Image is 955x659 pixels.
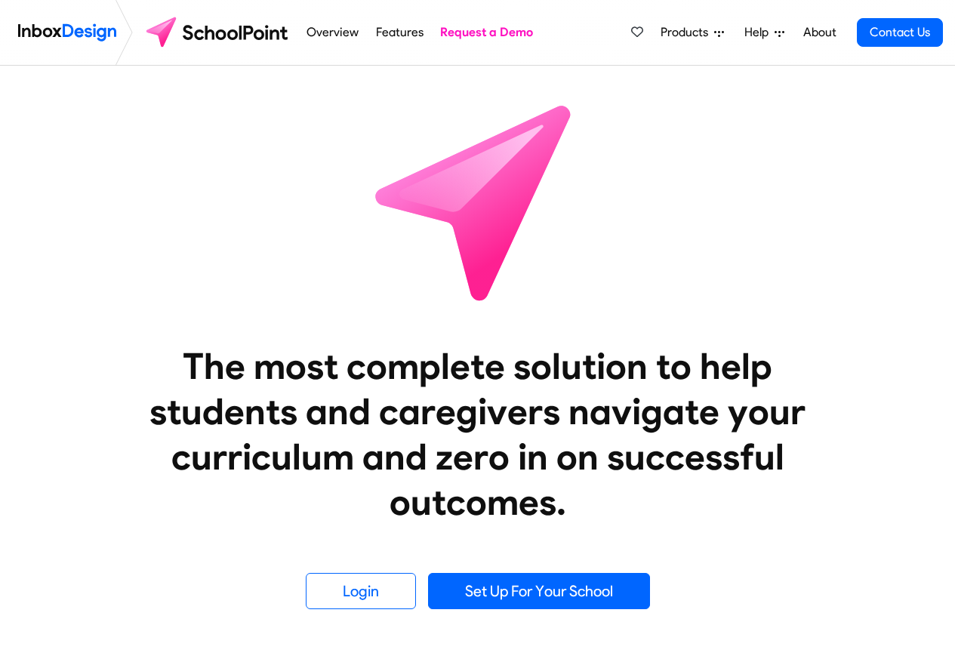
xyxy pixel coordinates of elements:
[857,18,943,47] a: Contact Us
[119,343,836,525] heading: The most complete solution to help students and caregivers navigate your curriculum and zero in o...
[303,17,363,48] a: Overview
[342,66,614,337] img: icon_schoolpoint.svg
[428,573,650,609] a: Set Up For Your School
[436,17,538,48] a: Request a Demo
[306,573,416,609] a: Login
[744,23,775,42] span: Help
[738,17,790,48] a: Help
[139,14,298,51] img: schoolpoint logo
[799,17,840,48] a: About
[655,17,730,48] a: Products
[371,17,427,48] a: Features
[661,23,714,42] span: Products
